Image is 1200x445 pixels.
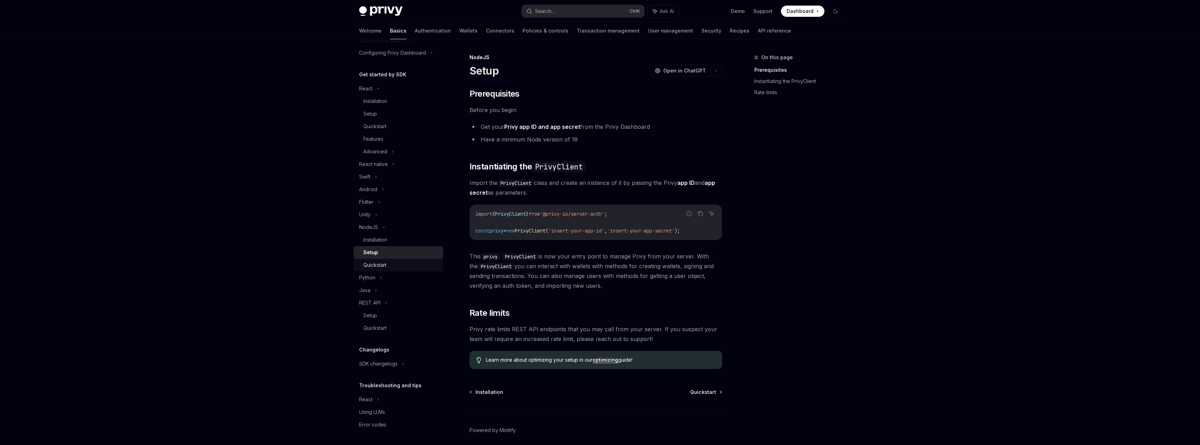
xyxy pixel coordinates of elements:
[604,228,607,234] span: ,
[359,299,380,307] div: REST API
[359,6,403,16] img: dark logo
[489,228,503,234] span: privy
[363,97,387,105] div: Installation
[363,311,377,320] div: Setup
[363,110,377,118] div: Setup
[577,22,640,39] a: Transaction management
[469,122,722,132] li: Get your from the Privy Dashboard
[476,357,481,363] svg: Tip
[753,8,773,15] a: Support
[630,8,640,14] span: Ctrl K
[363,147,387,156] div: Advanced
[648,5,679,18] button: Ask AI
[359,210,371,219] div: Unity
[492,211,495,217] span: {
[363,236,387,244] div: Installation
[354,246,443,259] a: Setup
[354,259,443,271] a: Quickstart
[486,22,514,39] a: Connectors
[650,65,710,77] button: Open in ChatGPT
[475,389,503,396] span: Installation
[354,234,443,246] a: Installation
[469,88,520,99] span: Prerequisites
[754,87,847,98] a: Rate limits
[478,263,514,270] code: PrivyClient
[359,70,406,79] h5: Get started by SDK
[787,8,814,15] span: Dashboard
[495,211,526,217] span: PrivyClient
[354,418,443,431] a: Error codes
[592,357,618,363] a: optimizing
[498,179,534,187] code: PrivyClient
[354,120,443,133] a: Quickstart
[415,22,451,39] a: Authentication
[532,161,585,172] code: PrivyClient
[359,346,389,354] h5: Changelogs
[359,381,421,390] h5: Troubleshooting and tips
[540,211,604,217] span: '@privy-io/server-auth'
[469,105,722,115] span: Before you begin:
[469,307,509,319] span: Rate limits
[354,309,443,322] a: Setup
[359,360,398,368] div: SDK changelogs
[363,261,386,269] div: Quickstart
[469,324,722,344] span: Privy rate limits REST API endpoints that you may call from your server. If you suspect your team...
[502,253,539,260] code: PrivyClient
[354,406,443,418] a: Using LLMs
[363,135,383,143] div: Features
[707,209,716,218] button: Ask AI
[515,228,546,234] span: PrivyClient
[754,76,847,87] a: Instantiating the PrivyClient
[359,173,370,181] div: Swift
[359,273,375,282] div: Python
[677,179,695,186] strong: app ID
[359,395,372,404] div: React
[359,198,373,206] div: Flutter
[359,22,382,39] a: Welcome
[475,228,489,234] span: const
[731,8,745,15] a: Demo
[660,8,674,15] span: Ask AI
[469,64,499,77] h1: Setup
[359,223,378,231] div: NodeJS
[830,6,841,17] button: Toggle dark mode
[354,322,443,334] a: Quickstart
[529,211,540,217] span: from
[758,22,791,39] a: API reference
[359,286,370,294] div: Java
[481,253,500,260] code: privy
[469,178,722,197] span: Import the class and create an instance of it by passing the Privy and as parameters.
[469,427,516,434] a: Powered by Mintlify
[506,228,515,234] span: new
[469,54,722,61] div: NodeJS
[522,5,644,18] button: Search...CtrlK
[469,161,585,172] span: Instantiating the
[359,49,426,57] div: Configuring Privy Dashboard
[701,22,721,39] a: Security
[390,22,406,39] a: Basics
[535,7,555,15] div: Search...
[503,228,506,234] span: =
[648,22,693,39] a: User management
[469,134,722,144] li: Have a minimum Node version of 18
[363,248,378,257] div: Setup
[690,389,716,396] span: Quickstart
[459,22,478,39] a: Wallets
[754,64,847,76] a: Prerequisites
[470,389,503,396] a: Installation
[685,209,694,218] button: Report incorrect code
[607,228,674,234] span: 'insert-your-app-secret'
[363,324,386,332] div: Quickstart
[359,420,386,429] div: Error codes
[363,122,386,131] div: Quickstart
[359,408,385,416] div: Using LLMs
[354,107,443,120] a: Setup
[548,228,604,234] span: 'insert-your-app-id'
[604,211,607,217] span: ;
[523,22,568,39] a: Policies & controls
[469,251,722,291] span: This is now your entry point to manage Privy from your server. With the you can interact with wal...
[546,228,548,234] span: (
[359,160,388,168] div: React native
[504,123,580,131] a: Privy app ID and app secret
[730,22,749,39] a: Recipes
